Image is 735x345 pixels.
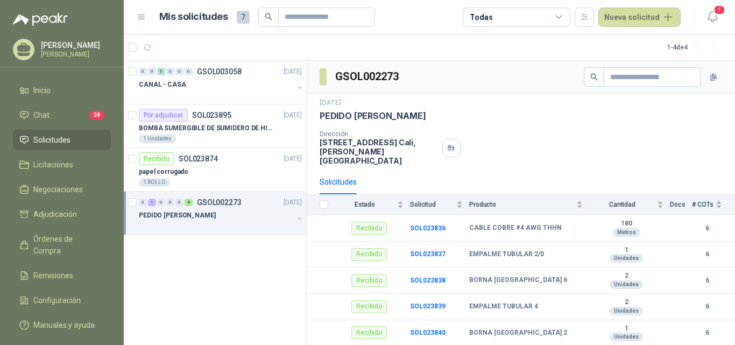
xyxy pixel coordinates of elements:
[410,250,446,258] a: SOL023837
[610,280,643,289] div: Unidades
[197,199,242,206] p: GSOL002273
[469,194,589,215] th: Producto
[33,270,73,281] span: Remisiones
[469,224,562,233] b: CABLE COBRE #4 AWG THHN
[13,154,111,175] a: Licitaciones
[139,68,147,75] div: 0
[351,222,387,235] div: Recibido
[175,68,183,75] div: 0
[265,13,272,20] span: search
[159,9,228,25] h1: Mis solicitudes
[410,224,446,232] a: SOL023836
[185,199,193,206] div: 8
[13,179,111,200] a: Negociaciones
[33,319,95,331] span: Manuales y ayuda
[13,204,111,224] a: Adjudicación
[139,178,170,187] div: 1 ROLLO
[335,201,395,208] span: Estado
[33,208,77,220] span: Adjudicación
[139,167,188,177] p: papel corrugado
[610,333,643,341] div: Unidades
[589,201,655,208] span: Cantidad
[692,223,722,234] b: 6
[124,148,306,192] a: RecibidoSOL023874[DATE] papel corrugado1 ROLLO
[469,302,538,311] b: EMPALME TUBULAR 4
[598,8,681,27] button: Nueva solicitud
[351,274,387,287] div: Recibido
[410,329,446,336] a: SOL023840
[139,199,147,206] div: 0
[589,220,663,228] b: 180
[148,68,156,75] div: 0
[13,290,111,311] a: Configuración
[610,254,643,263] div: Unidades
[692,276,722,286] b: 6
[148,199,156,206] div: 1
[185,68,193,75] div: 0
[703,8,722,27] button: 1
[139,196,304,230] a: 0 1 0 0 0 8 GSOL002273[DATE] PEDIDO [PERSON_NAME]
[284,154,302,164] p: [DATE]
[469,276,567,285] b: BORNA [GEOGRAPHIC_DATA] 6
[692,301,722,312] b: 6
[590,73,598,81] span: search
[33,159,73,171] span: Licitaciones
[33,233,101,257] span: Órdenes de Compra
[320,130,438,138] p: Dirección
[610,307,643,315] div: Unidades
[139,65,304,100] a: 0 0 5 0 0 0 GSOL003058[DATE] CANAL - CASA
[410,194,469,215] th: Solicitud
[335,194,410,215] th: Estado
[667,39,722,56] div: 1 - 4 de 4
[320,110,426,122] p: PEDIDO [PERSON_NAME]
[13,315,111,335] a: Manuales y ayuda
[351,300,387,313] div: Recibido
[692,328,722,338] b: 6
[197,68,242,75] p: GSOL003058
[33,294,81,306] span: Configuración
[89,111,104,119] span: 38
[166,68,174,75] div: 0
[41,41,108,49] p: [PERSON_NAME]
[589,194,670,215] th: Cantidad
[139,135,176,143] div: 1 Unidades
[166,199,174,206] div: 0
[589,325,663,333] b: 1
[320,98,341,108] p: [DATE]
[33,134,70,146] span: Solicitudes
[41,51,108,58] p: [PERSON_NAME]
[589,298,663,307] b: 2
[13,130,111,150] a: Solicitudes
[139,152,174,165] div: Recibido
[13,13,68,26] img: Logo peakr
[613,228,640,237] div: Metros
[13,229,111,261] a: Órdenes de Compra
[589,272,663,280] b: 2
[351,248,387,261] div: Recibido
[157,199,165,206] div: 0
[320,176,357,188] div: Solicitudes
[351,326,387,339] div: Recibido
[139,123,273,133] p: BOMBA SUMERGIBLE DE SUMIDERO DE HIERRO FUNDIDO AQUASTRONG
[13,105,111,125] a: Chat38
[139,80,186,90] p: CANAL - CASA
[157,68,165,75] div: 5
[179,155,218,163] p: SOL023874
[410,277,446,284] a: SOL023838
[410,201,454,208] span: Solicitud
[320,138,438,165] p: [STREET_ADDRESS] Cali , [PERSON_NAME][GEOGRAPHIC_DATA]
[470,11,492,23] div: Todas
[469,250,544,259] b: EMPALME TUBULAR 2/0
[692,201,713,208] span: # COTs
[335,68,400,85] h3: GSOL002273
[284,67,302,77] p: [DATE]
[192,111,231,119] p: SOL023895
[692,194,735,215] th: # COTs
[410,302,446,310] a: SOL023839
[139,210,216,221] p: PEDIDO [PERSON_NAME]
